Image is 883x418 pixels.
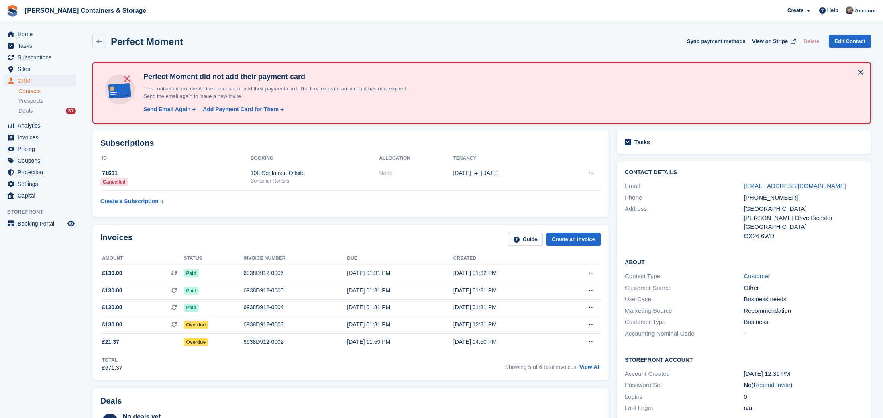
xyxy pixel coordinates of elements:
[184,252,243,265] th: Status
[453,269,559,277] div: [DATE] 01:32 PM
[4,63,76,75] a: menu
[625,381,744,390] div: Password Set
[4,120,76,131] a: menu
[140,85,421,100] p: This contact did not create their account or add their payment card. The link to create an accoun...
[4,178,76,190] a: menu
[625,355,863,363] h2: Storefront Account
[243,320,347,329] div: 6938D912-0003
[102,269,122,277] span: £130.00
[4,218,76,229] a: menu
[634,139,650,146] h2: Tasks
[143,105,191,114] div: Send Email Again
[625,258,863,266] h2: About
[787,6,803,14] span: Create
[18,75,66,86] span: CRM
[625,392,744,402] div: Logins
[453,286,559,295] div: [DATE] 01:31 PM
[546,233,601,246] a: Create an Invoice
[744,232,863,241] div: OX26 6WD
[243,286,347,295] div: 6938D912-0005
[18,40,66,51] span: Tasks
[6,5,18,17] img: stora-icon-8386f47178a22dfd0bd8f6a31ec36ba5ce8667c1dd55bd0f319d3a0aa187defe.svg
[66,108,76,114] div: 31
[243,338,347,346] div: 6938D912-0002
[140,72,421,82] h4: Perfect Moment did not add their payment card
[744,193,863,202] div: [PHONE_NUMBER]
[100,252,184,265] th: Amount
[752,37,788,45] span: View on Stripe
[18,178,66,190] span: Settings
[4,167,76,178] a: menu
[111,36,183,47] h2: Perfect Moment
[744,214,863,223] div: [PERSON_NAME] Drive Bicester
[100,178,128,186] div: Cancelled
[453,169,471,177] span: [DATE]
[505,364,576,370] span: Showing 5 of 6 total invoices
[102,286,122,295] span: £130.00
[102,320,122,329] span: £130.00
[103,72,137,106] img: no-card-linked-e7822e413c904bf8b177c4d89f31251c4716f9871600ec3ca5bfc59e148c83f4.svg
[625,169,863,176] h2: Contact Details
[22,4,149,17] a: [PERSON_NAME] Containers & Storage
[18,155,66,166] span: Coupons
[744,369,863,379] div: [DATE] 12:31 PM
[102,303,122,312] span: £130.00
[453,303,559,312] div: [DATE] 01:31 PM
[100,139,601,148] h2: Subscriptions
[184,321,208,329] span: Overdue
[800,35,822,48] button: Delete
[4,190,76,201] a: menu
[18,120,66,131] span: Analytics
[4,143,76,155] a: menu
[184,287,198,295] span: Paid
[347,303,453,312] div: [DATE] 01:31 PM
[100,169,251,177] div: 71601
[100,152,251,165] th: ID
[4,52,76,63] a: menu
[744,204,863,214] div: [GEOGRAPHIC_DATA]
[754,381,791,388] a: Resend Invite
[251,177,379,185] div: Container Rentals
[744,273,770,279] a: Customer
[18,107,33,115] span: Deals
[625,318,744,327] div: Customer Type
[749,35,797,48] a: View on Stripe
[744,381,863,390] div: No
[453,320,559,329] div: [DATE] 12:31 PM
[18,97,43,105] span: Prospects
[18,88,76,95] a: Contacts
[18,29,66,40] span: Home
[18,97,76,105] a: Prospects
[744,306,863,316] div: Recommendation
[243,252,347,265] th: Invoice number
[625,295,744,304] div: Use Case
[625,329,744,338] div: Accounting Nominal Code
[744,318,863,327] div: Business
[100,396,122,406] h2: Deals
[347,286,453,295] div: [DATE] 01:31 PM
[18,218,66,229] span: Booking Portal
[184,338,208,346] span: Overdue
[855,7,876,15] span: Account
[100,194,164,209] a: Create a Subscription
[251,152,379,165] th: Booking
[625,272,744,281] div: Contact Type
[744,404,863,413] div: n/a
[347,338,453,346] div: [DATE] 11:59 PM
[625,193,744,202] div: Phone
[347,252,453,265] th: Due
[18,167,66,178] span: Protection
[7,208,80,216] span: Storefront
[752,381,793,388] span: ( )
[625,404,744,413] div: Last Login
[203,105,279,114] div: Add Payment Card for Them
[4,40,76,51] a: menu
[829,35,871,48] a: Edit Contact
[100,233,133,246] h2: Invoices
[827,6,838,14] span: Help
[744,222,863,232] div: [GEOGRAPHIC_DATA]
[508,233,543,246] a: Guide
[18,63,66,75] span: Sites
[18,52,66,63] span: Subscriptions
[4,155,76,166] a: menu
